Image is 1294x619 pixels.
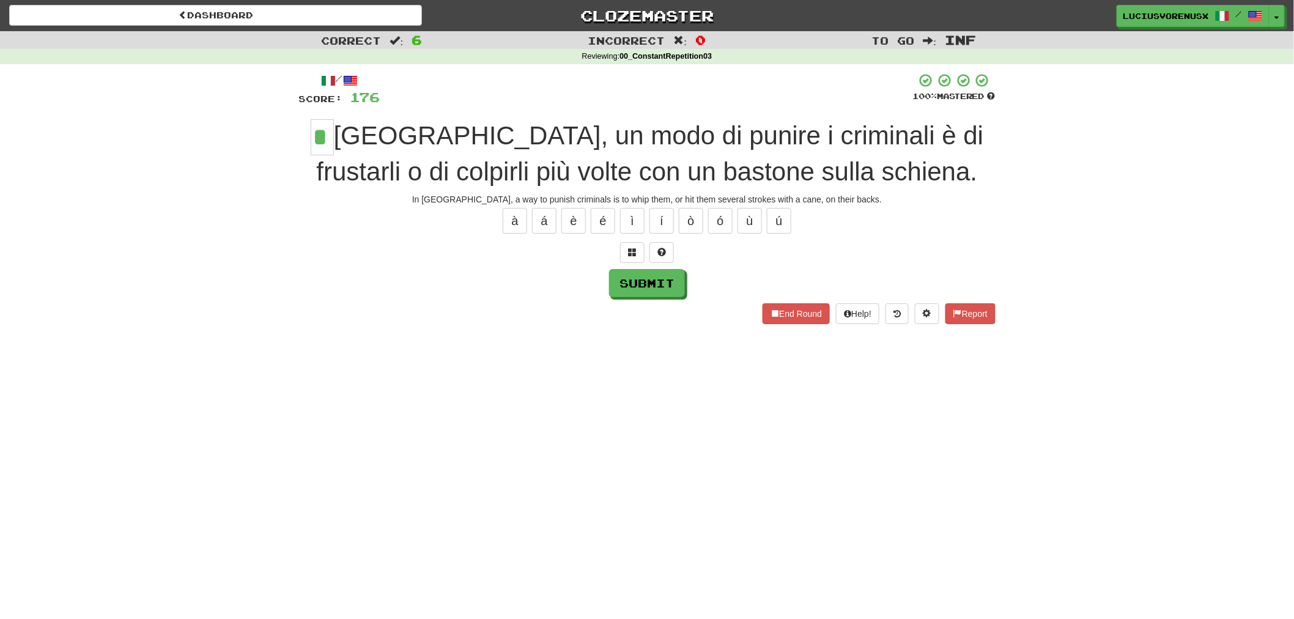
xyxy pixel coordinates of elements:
a: Clozemaster [440,5,853,26]
div: / [298,73,380,88]
span: Correct [322,34,382,46]
button: ú [767,208,791,234]
button: ó [708,208,733,234]
button: é [591,208,615,234]
button: è [561,208,586,234]
a: LuciusVorenusX / [1117,5,1270,27]
span: Score: [298,94,342,104]
span: Incorrect [588,34,665,46]
span: 100 % [912,91,937,101]
span: LuciusVorenusX [1123,10,1209,21]
button: Switch sentence to multiple choice alt+p [620,242,645,263]
button: ì [620,208,645,234]
span: Inf [945,32,976,47]
div: Mastered [912,91,996,102]
span: : [390,35,404,46]
a: Dashboard [9,5,422,26]
button: Round history (alt+y) [885,303,909,324]
strong: 00_ConstantRepetition03 [619,52,712,61]
span: 0 [695,32,706,47]
button: á [532,208,556,234]
button: Report [945,303,996,324]
span: 6 [412,32,422,47]
span: To go [872,34,915,46]
button: ù [738,208,762,234]
button: Help! [836,303,879,324]
button: Single letter hint - you only get 1 per sentence and score half the points! alt+h [649,242,674,263]
span: 176 [350,89,380,105]
button: Submit [609,269,685,297]
span: : [923,35,937,46]
button: í [649,208,674,234]
button: à [503,208,527,234]
button: ò [679,208,703,234]
button: End Round [763,303,830,324]
span: [GEOGRAPHIC_DATA], un modo di punire i criminali è di frustarli o di colpirli più volte con un ba... [317,121,984,186]
span: / [1236,10,1242,18]
div: In [GEOGRAPHIC_DATA], a way to punish criminals is to whip them, or hit them several strokes with... [298,193,996,206]
span: : [674,35,687,46]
